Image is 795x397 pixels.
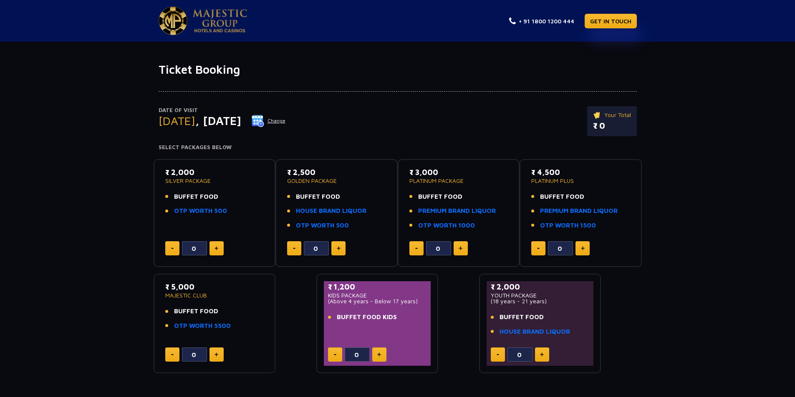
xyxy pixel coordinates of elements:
a: HOUSE BRAND LIQUOR [500,327,570,337]
span: BUFFET FOOD [296,192,340,202]
p: (18 years - 21 years) [491,298,590,304]
img: plus [540,352,544,357]
a: OTP WORTH 500 [174,206,227,216]
img: plus [581,246,585,250]
span: [DATE] [159,114,195,127]
p: ₹ 0 [593,120,631,132]
img: Majestic Pride [159,7,187,35]
p: ₹ 1,200 [328,281,427,292]
img: Majestic Pride [193,9,247,32]
p: PLATINUM PLUS [531,178,630,184]
img: minus [497,354,499,355]
p: ₹ 2,000 [491,281,590,292]
img: minus [171,354,174,355]
p: PLATINUM PACKAGE [409,178,508,184]
img: plus [377,352,381,357]
a: GET IN TOUCH [585,14,637,28]
span: BUFFET FOOD [540,192,584,202]
span: BUFFET FOOD KIDS [337,312,397,322]
span: BUFFET FOOD [500,312,544,322]
img: minus [537,248,540,249]
img: plus [459,246,462,250]
a: OTP WORTH 1000 [418,221,475,230]
img: plus [215,352,218,357]
h4: Select Packages Below [159,144,637,151]
p: MAJESTIC CLUB [165,292,264,298]
a: OTP WORTH 500 [296,221,349,230]
p: SILVER PACKAGE [165,178,264,184]
img: minus [293,248,295,249]
a: OTP WORTH 1500 [540,221,596,230]
p: (Above 4 years - Below 17 years) [328,298,427,304]
a: PREMIUM BRAND LIQUOR [540,206,618,216]
a: + 91 1800 1200 444 [509,17,574,25]
a: PREMIUM BRAND LIQUOR [418,206,496,216]
img: ticket [593,110,602,120]
p: ₹ 2,000 [165,167,264,178]
p: GOLDEN PACKAGE [287,178,386,184]
p: YOUTH PACKAGE [491,292,590,298]
a: HOUSE BRAND LIQUOR [296,206,366,216]
span: BUFFET FOOD [418,192,462,202]
img: plus [337,246,341,250]
p: ₹ 2,500 [287,167,386,178]
p: Date of Visit [159,106,286,115]
a: OTP WORTH 5500 [174,321,231,331]
h1: Ticket Booking [159,62,637,77]
p: ₹ 5,000 [165,281,264,292]
p: ₹ 4,500 [531,167,630,178]
p: ₹ 3,000 [409,167,508,178]
span: BUFFET FOOD [174,192,218,202]
img: minus [415,248,418,249]
span: BUFFET FOOD [174,307,218,316]
img: plus [215,246,218,250]
button: Change [251,114,286,127]
img: minus [334,354,336,355]
img: minus [171,248,174,249]
span: , [DATE] [195,114,241,127]
p: Your Total [593,110,631,120]
p: KIDS PACKAGE [328,292,427,298]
